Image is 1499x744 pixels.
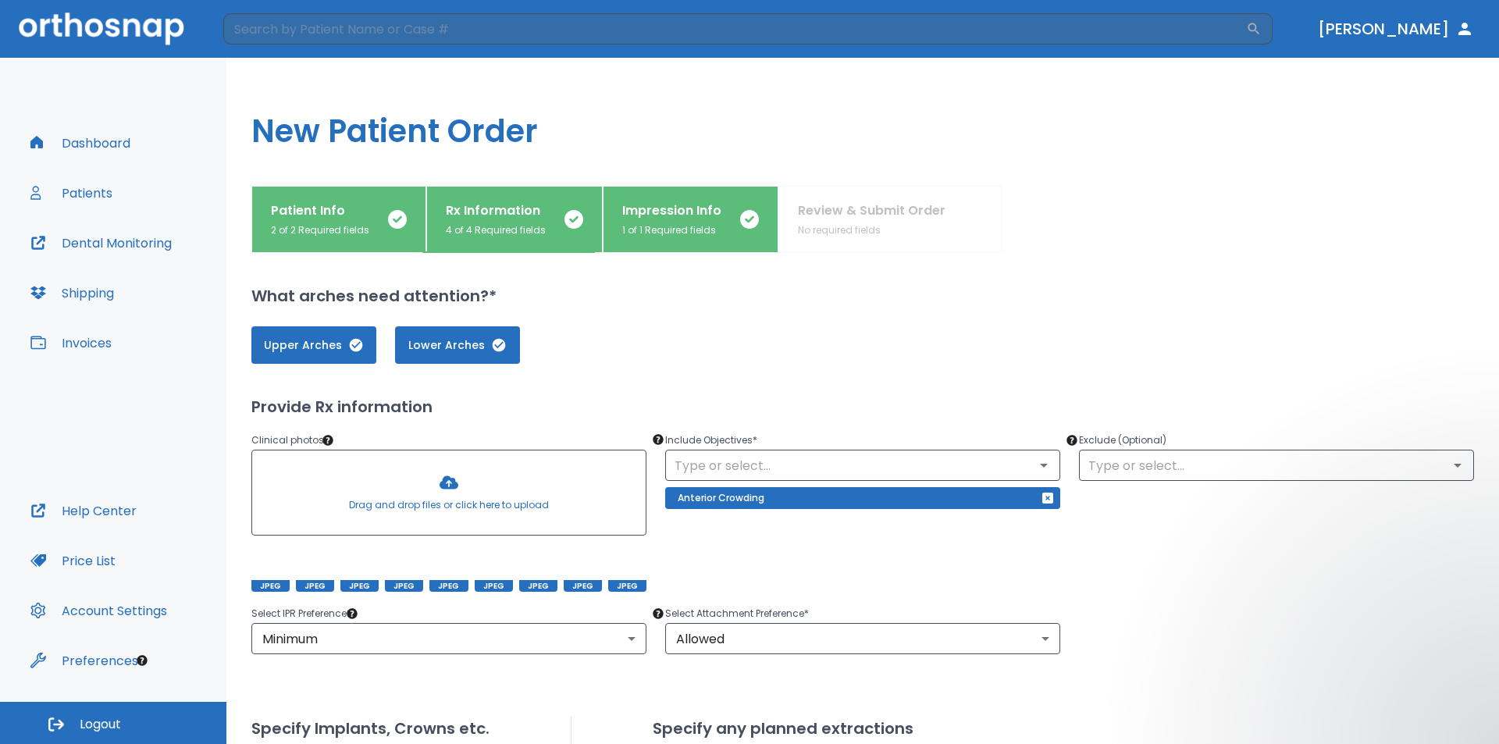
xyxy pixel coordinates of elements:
[665,604,1060,623] p: Select Attachment Preference *
[21,224,181,262] button: Dental Monitoring
[678,489,764,507] p: Anterior Crowding
[21,124,140,162] button: Dashboard
[651,607,665,621] div: Tooltip anchor
[296,580,334,592] span: JPEG
[21,324,121,361] button: Invoices
[1447,454,1469,476] button: Open
[251,580,290,592] span: JPEG
[21,174,122,212] button: Patients
[251,326,376,364] button: Upper Arches
[80,716,121,733] span: Logout
[429,580,468,592] span: JPEG
[251,395,1474,418] h2: Provide Rx information
[1033,454,1055,476] button: Open
[670,454,1056,476] input: Type or select...
[665,431,1060,450] p: Include Objectives *
[19,12,184,44] img: Orthosnap
[519,580,557,592] span: JPEG
[21,592,176,629] button: Account Settings
[267,337,361,354] span: Upper Arches
[446,223,546,237] p: 4 of 4 Required fields
[21,642,148,679] button: Preferences
[21,274,123,311] button: Shipping
[653,717,913,740] h2: Specify any planned extractions
[1079,431,1474,450] p: Exclude (Optional)
[321,433,335,447] div: Tooltip anchor
[564,580,602,592] span: JPEG
[475,580,513,592] span: JPEG
[251,604,646,623] p: Select IPR Preference *
[21,542,125,579] button: Price List
[622,223,721,237] p: 1 of 1 Required fields
[251,717,490,740] h2: Specify Implants, Crowns etc.
[271,223,369,237] p: 2 of 2 Required fields
[251,623,646,654] div: Minimum
[135,653,149,667] div: Tooltip anchor
[665,623,1060,654] div: Allowed
[1312,15,1480,43] button: [PERSON_NAME]
[446,201,546,220] p: Rx Information
[622,201,721,220] p: Impression Info
[608,580,646,592] span: JPEG
[345,607,359,621] div: Tooltip anchor
[395,326,520,364] button: Lower Arches
[651,433,665,447] div: Tooltip anchor
[340,580,379,592] span: JPEG
[271,201,369,220] p: Patient Info
[226,58,1499,186] h1: New Patient Order
[385,580,423,592] span: JPEG
[251,431,646,450] p: Clinical photos
[1084,454,1469,476] input: Type or select...
[223,13,1246,44] input: Search by Patient Name or Case #
[411,337,504,354] span: Lower Arches
[251,284,1474,308] h2: What arches need attention?*
[1065,433,1079,447] div: Tooltip anchor
[21,492,146,529] button: Help Center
